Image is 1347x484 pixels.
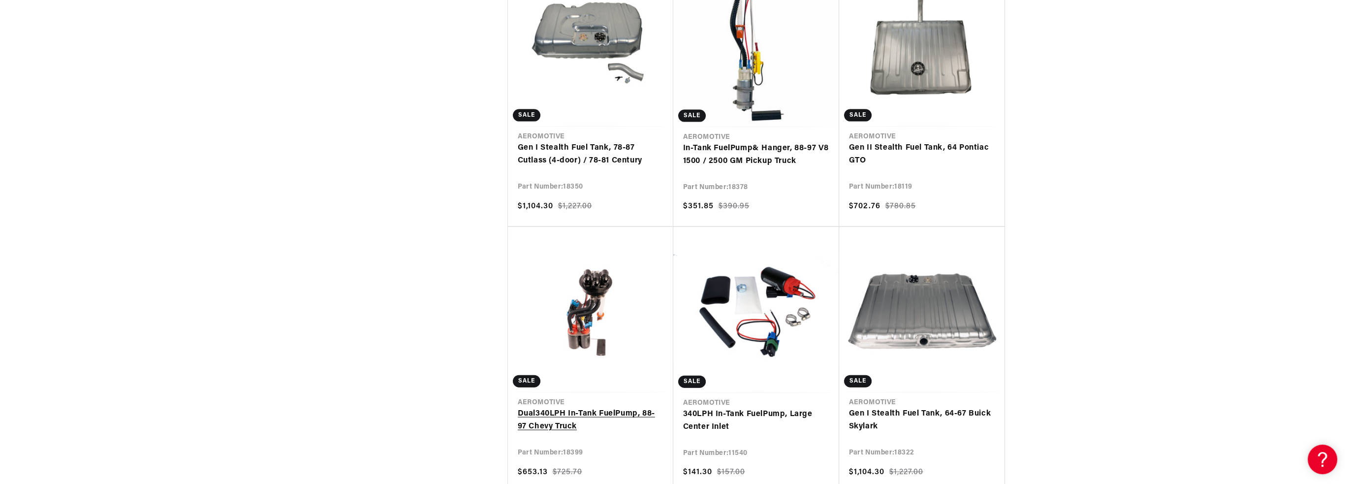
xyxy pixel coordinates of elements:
a: In-Tank FuelPump& Hanger, 88-97 V8 1500 / 2500 GM Pickup Truck [683,142,829,167]
a: Gen I Stealth Fuel Tank, 78-87 Cutlass (4-door) / 78-81 Century [518,142,663,167]
a: 340LPH In-Tank FuelPump, Large Center Inlet [683,408,829,433]
a: Gen II Stealth Fuel Tank, 64 Pontiac GTO [849,142,995,167]
a: Dual340LPH In-Tank FuelPump, 88-97 Chevy Truck [518,408,663,433]
a: Gen I Stealth Fuel Tank, 64-67 Buick Skylark [849,408,995,433]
